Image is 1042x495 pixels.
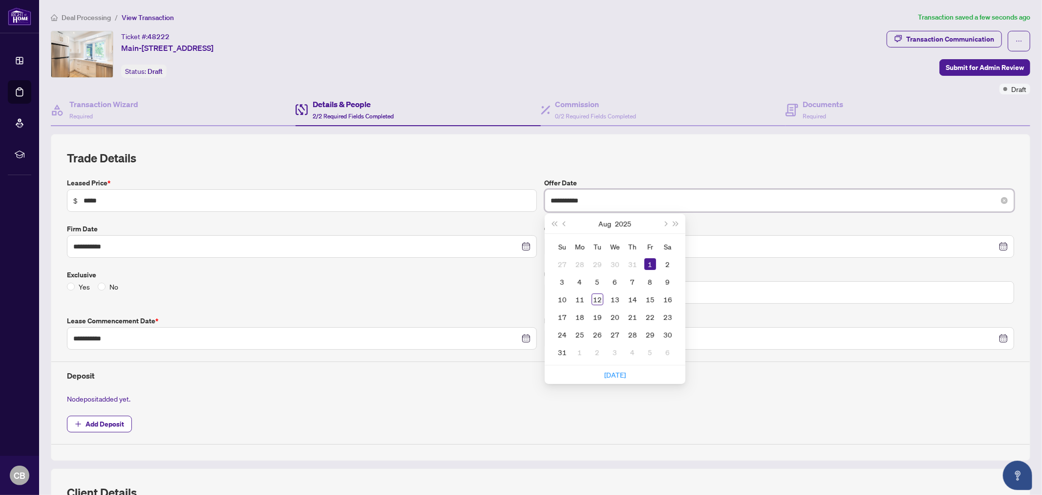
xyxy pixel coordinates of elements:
[662,329,674,340] div: 30
[571,343,589,361] td: 2025-09-01
[69,112,93,120] span: Required
[555,98,637,110] h4: Commission
[313,98,394,110] h4: Details & People
[559,214,570,233] button: Previous month (PageUp)
[644,258,656,270] div: 1
[67,370,1014,382] h4: Deposit
[624,255,641,273] td: 2025-07-31
[545,178,1015,188] label: Offer Date
[556,258,568,270] div: 27
[574,311,586,323] div: 18
[624,291,641,308] td: 2025-08-14
[556,329,568,340] div: 24
[69,98,138,110] h4: Transaction Wizard
[627,346,638,358] div: 4
[644,346,656,358] div: 5
[1001,197,1008,204] span: close-circle
[644,276,656,288] div: 8
[615,214,631,233] button: Choose a year
[571,291,589,308] td: 2025-08-11
[589,273,606,291] td: 2025-08-05
[1011,84,1026,94] span: Draft
[589,308,606,326] td: 2025-08-19
[592,276,603,288] div: 5
[545,270,1015,280] label: Unit/Lot Number
[918,12,1030,23] article: Transaction saved a few seconds ago
[662,311,674,323] div: 23
[644,329,656,340] div: 29
[939,59,1030,76] button: Submit for Admin Review
[641,273,659,291] td: 2025-08-08
[641,343,659,361] td: 2025-09-05
[67,416,132,432] button: Add Deposit
[589,326,606,343] td: 2025-08-26
[553,308,571,326] td: 2025-08-17
[887,31,1002,47] button: Transaction Communication
[67,178,537,188] label: Leased Price
[589,238,606,255] th: Tu
[1016,38,1022,45] span: ellipsis
[589,255,606,273] td: 2025-07-29
[644,311,656,323] div: 22
[641,238,659,255] th: Fr
[75,281,94,292] span: Yes
[67,315,537,326] label: Lease Commencement Date
[659,238,677,255] th: Sa
[624,273,641,291] td: 2025-08-07
[641,255,659,273] td: 2025-08-01
[574,329,586,340] div: 25
[589,343,606,361] td: 2025-09-02
[553,255,571,273] td: 2025-07-27
[624,238,641,255] th: Th
[946,60,1024,75] span: Submit for Admin Review
[67,270,537,280] label: Exclusive
[662,258,674,270] div: 2
[606,308,624,326] td: 2025-08-20
[51,31,113,77] img: IMG-E12275109_1.jpg
[556,346,568,358] div: 31
[624,326,641,343] td: 2025-08-28
[627,311,638,323] div: 21
[803,112,827,120] span: Required
[571,308,589,326] td: 2025-08-18
[571,326,589,343] td: 2025-08-25
[627,258,638,270] div: 31
[662,346,674,358] div: 6
[62,13,111,22] span: Deal Processing
[556,293,568,305] div: 10
[556,311,568,323] div: 17
[627,329,638,340] div: 28
[627,293,638,305] div: 14
[609,311,621,323] div: 20
[553,291,571,308] td: 2025-08-10
[606,255,624,273] td: 2025-07-30
[659,214,670,233] button: Next month (PageDown)
[598,214,611,233] button: Choose a month
[75,421,82,427] span: plus
[606,238,624,255] th: We
[609,258,621,270] div: 30
[662,276,674,288] div: 9
[1003,461,1032,490] button: Open asap
[659,308,677,326] td: 2025-08-23
[609,346,621,358] div: 3
[106,281,122,292] span: No
[803,98,844,110] h4: Documents
[606,326,624,343] td: 2025-08-27
[553,326,571,343] td: 2025-08-24
[571,273,589,291] td: 2025-08-04
[313,112,394,120] span: 2/2 Required Fields Completed
[606,273,624,291] td: 2025-08-06
[73,195,78,206] span: $
[14,469,25,482] span: CB
[148,67,163,76] span: Draft
[659,273,677,291] td: 2025-08-09
[67,394,130,403] span: No deposit added yet.
[592,293,603,305] div: 12
[115,12,118,23] li: /
[609,329,621,340] div: 27
[121,65,167,78] div: Status:
[627,276,638,288] div: 7
[574,276,586,288] div: 4
[606,291,624,308] td: 2025-08-13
